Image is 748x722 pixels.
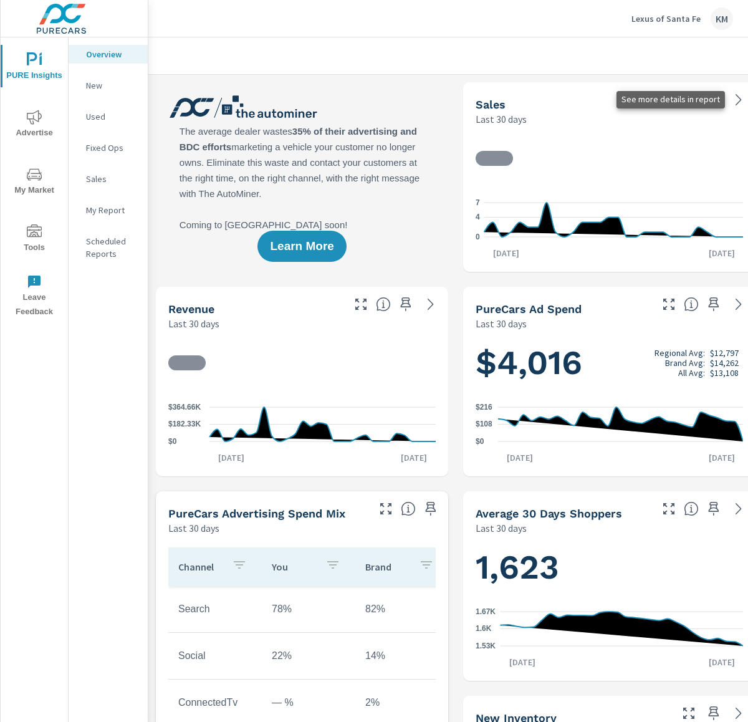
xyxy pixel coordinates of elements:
text: $216 [476,403,492,412]
text: $364.66K [168,403,201,412]
span: Total cost of media for all PureCars channels for the selected dealership group over the selected... [684,297,699,312]
span: PURE Insights [4,52,64,83]
h5: Revenue [168,302,214,315]
button: Learn More [257,231,346,262]
a: See more details in report [421,294,441,314]
div: Fixed Ops [69,138,148,157]
td: 14% [355,640,449,671]
span: Leave Feedback [4,274,64,319]
p: Used [86,110,138,123]
span: Save this to your personalized report [421,499,441,519]
td: 22% [262,640,355,671]
text: $182.33K [168,420,201,429]
span: Learn More [270,241,333,252]
text: $0 [168,437,177,446]
text: 7 [476,198,480,207]
td: 82% [355,594,449,625]
p: [DATE] [392,451,436,464]
td: Search [168,594,262,625]
span: This table looks at how you compare to the amount of budget you spend per channel as opposed to y... [401,501,416,516]
p: [DATE] [501,656,544,668]
div: KM [711,7,733,30]
h5: PureCars Ad Spend [476,302,582,315]
h5: Sales [476,98,506,111]
p: [DATE] [700,247,744,259]
p: Last 30 days [476,521,527,536]
text: 0 [476,233,480,241]
span: Tools [4,224,64,255]
span: Save this to your personalized report [704,294,724,314]
p: Last 30 days [476,112,527,127]
span: Save this to your personalized report [704,499,724,519]
button: Make Fullscreen [659,90,679,110]
td: — % [262,687,355,718]
td: 78% [262,594,355,625]
button: Make Fullscreen [659,294,679,314]
text: $108 [476,420,492,429]
div: nav menu [1,37,68,324]
p: My Report [86,204,138,216]
div: Used [69,107,148,126]
div: My Report [69,201,148,219]
p: Sales [86,173,138,185]
p: Last 30 days [168,316,219,331]
p: $13,108 [710,368,739,378]
span: My Market [4,167,64,198]
p: Brand Avg: [665,358,705,368]
button: Make Fullscreen [659,499,679,519]
button: Make Fullscreen [351,294,371,314]
span: A rolling 30 day total of daily Shoppers on the dealership website, averaged over the selected da... [684,501,699,516]
h5: PureCars Advertising Spend Mix [168,507,345,520]
p: [DATE] [484,247,528,259]
p: Fixed Ops [86,142,138,154]
p: [DATE] [700,656,744,668]
span: Total sales revenue over the selected date range. [Source: This data is sourced from the dealer’s... [376,297,391,312]
h1: $4,016 [476,342,743,384]
p: $12,797 [710,348,739,358]
p: Brand [365,561,409,573]
td: Social [168,640,262,671]
text: 1.6K [476,624,492,633]
div: Overview [69,45,148,64]
p: Scheduled Reports [86,235,138,260]
div: New [69,76,148,95]
p: All Avg: [678,368,705,378]
h1: 1,623 [476,546,743,589]
p: New [86,79,138,92]
text: 1.67K [476,607,496,616]
h5: Average 30 Days Shoppers [476,507,622,520]
p: [DATE] [498,451,542,464]
p: Regional Avg: [654,348,705,358]
td: ConnectedTv [168,687,262,718]
div: Sales [69,170,148,188]
text: 1.53K [476,642,496,650]
p: Lexus of Santa Fe [631,13,701,24]
span: Advertise [4,110,64,140]
p: Last 30 days [168,521,219,536]
p: $14,262 [710,358,739,368]
p: You [272,561,315,573]
p: Overview [86,48,138,60]
p: Last 30 days [476,316,527,331]
td: 2% [355,687,449,718]
text: 4 [476,213,480,222]
div: Scheduled Reports [69,232,148,263]
p: [DATE] [700,451,744,464]
text: $0 [476,437,484,446]
p: Channel [178,561,222,573]
p: [DATE] [209,451,253,464]
button: Make Fullscreen [376,499,396,519]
